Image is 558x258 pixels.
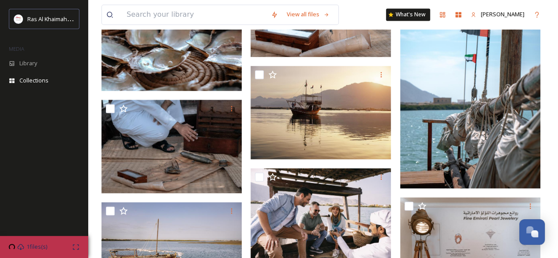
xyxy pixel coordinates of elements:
span: Ras Al Khaimah Tourism Development Authority [27,15,152,23]
button: Open Chat [519,219,545,245]
span: Collections [19,76,49,85]
a: View all files [282,6,334,23]
img: Suwaidi Pearl Farm.jpg [101,99,242,193]
img: Suwaidi Pearl Farm traditional boat.jpg [251,66,391,159]
span: [PERSON_NAME] [481,10,524,18]
span: Library [19,59,37,67]
a: [PERSON_NAME] [466,6,529,23]
a: What's New [386,8,430,21]
span: MEDIA [9,45,24,52]
input: Search your library [122,5,266,24]
img: Logo_RAKTDA_RGB-01.png [14,15,23,23]
span: 1 files(s) [26,243,47,251]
